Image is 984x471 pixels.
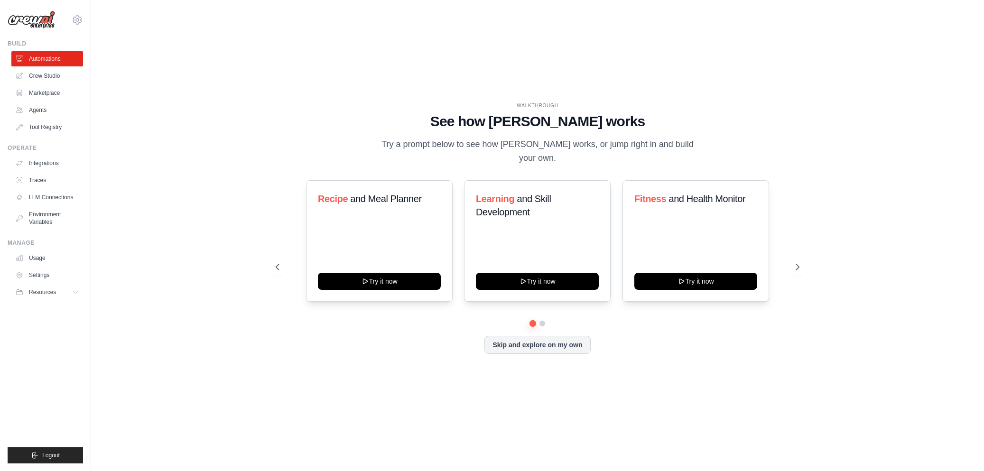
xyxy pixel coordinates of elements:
[476,194,514,204] span: Learning
[11,68,83,83] a: Crew Studio
[11,190,83,205] a: LLM Connections
[11,207,83,230] a: Environment Variables
[276,102,799,109] div: WALKTHROUGH
[11,156,83,171] a: Integrations
[276,113,799,130] h1: See how [PERSON_NAME] works
[634,273,757,290] button: Try it now
[8,144,83,152] div: Operate
[42,452,60,459] span: Logout
[318,273,441,290] button: Try it now
[11,85,83,101] a: Marketplace
[476,273,599,290] button: Try it now
[8,239,83,247] div: Manage
[11,120,83,135] a: Tool Registry
[29,288,56,296] span: Resources
[11,268,83,283] a: Settings
[668,194,745,204] span: and Health Monitor
[11,51,83,66] a: Automations
[318,194,348,204] span: Recipe
[350,194,421,204] span: and Meal Planner
[634,194,666,204] span: Fitness
[11,173,83,188] a: Traces
[11,285,83,300] button: Resources
[8,447,83,463] button: Logout
[8,11,55,29] img: Logo
[378,138,697,166] p: Try a prompt below to see how [PERSON_NAME] works, or jump right in and build your own.
[11,250,83,266] a: Usage
[11,102,83,118] a: Agents
[8,40,83,47] div: Build
[484,336,590,354] button: Skip and explore on my own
